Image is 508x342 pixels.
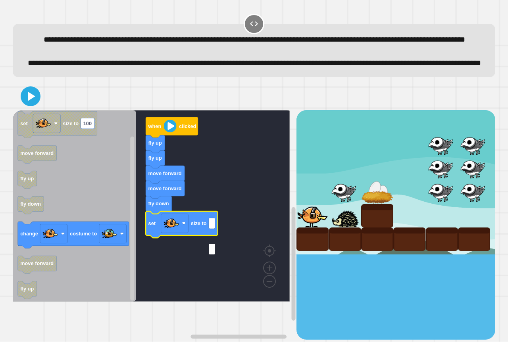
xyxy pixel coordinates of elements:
text: move forward [20,150,54,156]
text: fly up [148,155,162,161]
text: move forward [148,185,182,191]
text: 100 [83,120,92,126]
text: size to [191,220,207,226]
text: when [148,123,162,129]
text: fly up [148,140,162,146]
text: change [20,231,38,237]
text: size to [63,120,79,126]
text: fly down [20,201,41,207]
div: Blockly Workspace [13,110,296,340]
text: move forward [20,261,54,267]
text: costume to [70,231,97,237]
text: set [20,120,28,126]
text: clicked [179,123,196,129]
text: fly down [148,201,169,207]
text: move forward [148,170,182,176]
text: set [148,220,156,226]
text: fly up [20,286,34,292]
text: fly up [20,176,34,182]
